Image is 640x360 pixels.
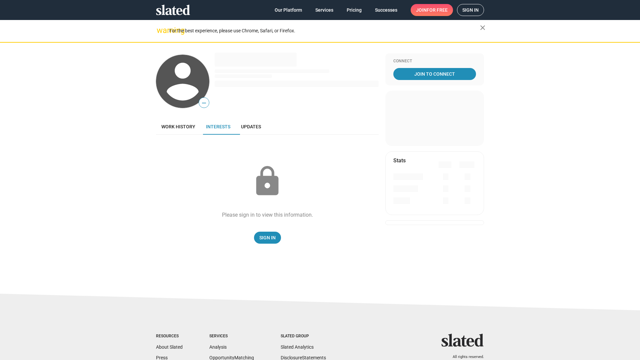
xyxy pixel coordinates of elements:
[281,344,314,350] a: Slated Analytics
[370,4,403,16] a: Successes
[269,4,307,16] a: Our Platform
[411,4,453,16] a: Joinfor free
[206,124,230,129] span: Interests
[427,4,448,16] span: for free
[254,232,281,244] a: Sign In
[259,232,276,244] span: Sign In
[393,59,476,64] div: Connect
[209,334,254,339] div: Services
[457,4,484,16] a: Sign in
[241,124,261,129] span: Updates
[462,4,479,16] span: Sign in
[395,68,475,80] span: Join To Connect
[199,99,209,107] span: —
[209,344,227,350] a: Analysis
[236,119,266,135] a: Updates
[315,4,333,16] span: Services
[251,165,284,198] mat-icon: lock
[281,334,326,339] div: Slated Group
[347,4,362,16] span: Pricing
[169,26,480,35] div: For the best experience, please use Chrome, Safari, or Firefox.
[393,68,476,80] a: Join To Connect
[341,4,367,16] a: Pricing
[310,4,339,16] a: Services
[161,124,195,129] span: Work history
[156,344,183,350] a: About Slated
[275,4,302,16] span: Our Platform
[222,211,313,218] div: Please sign in to view this information.
[201,119,236,135] a: Interests
[156,119,201,135] a: Work history
[156,334,183,339] div: Resources
[393,157,406,164] mat-card-title: Stats
[479,24,487,32] mat-icon: close
[157,26,165,34] mat-icon: warning
[416,4,448,16] span: Join
[375,4,397,16] span: Successes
